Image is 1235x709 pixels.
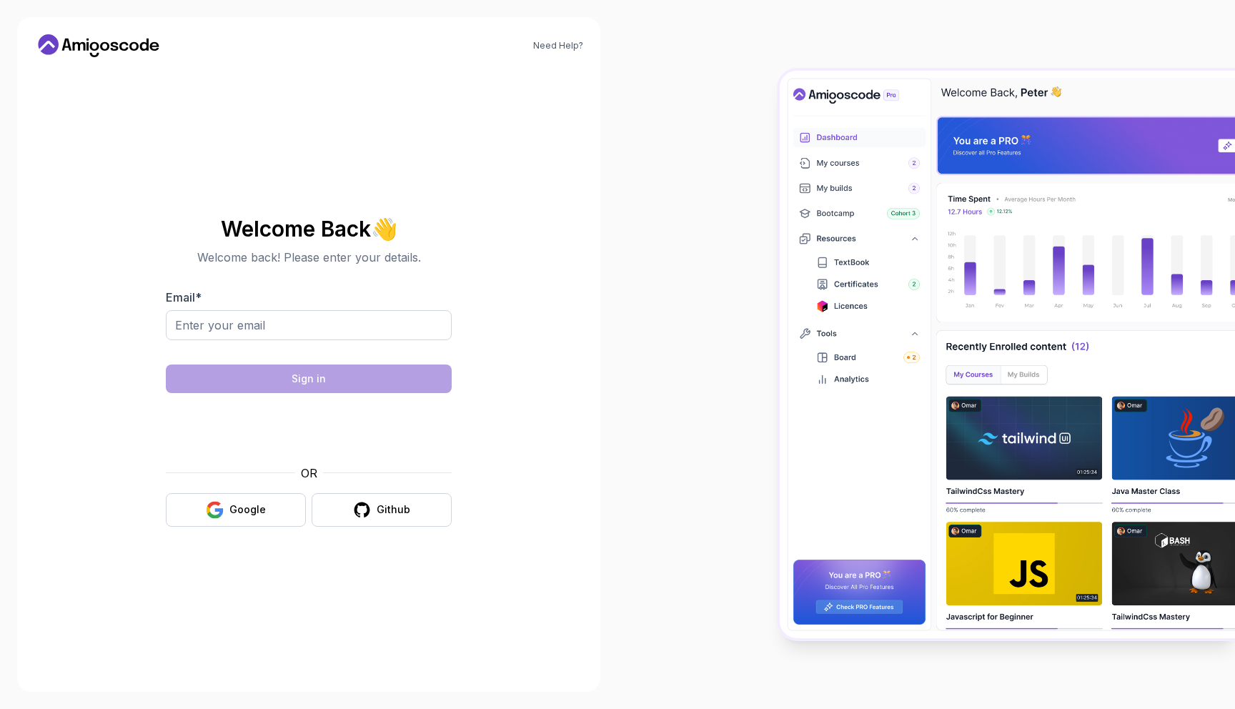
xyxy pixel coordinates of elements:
[166,310,452,340] input: Enter your email
[533,40,583,51] a: Need Help?
[166,249,452,266] p: Welcome back! Please enter your details.
[312,493,452,527] button: Github
[292,372,326,386] div: Sign in
[301,465,317,482] p: OR
[166,493,306,527] button: Google
[166,290,202,304] label: Email *
[166,365,452,393] button: Sign in
[780,71,1235,638] img: Amigoscode Dashboard
[229,502,266,517] div: Google
[370,216,398,241] span: 👋
[34,34,163,57] a: Home link
[377,502,410,517] div: Github
[166,217,452,240] h2: Welcome Back
[201,402,417,456] iframe: Widget containing checkbox for hCaptcha security challenge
